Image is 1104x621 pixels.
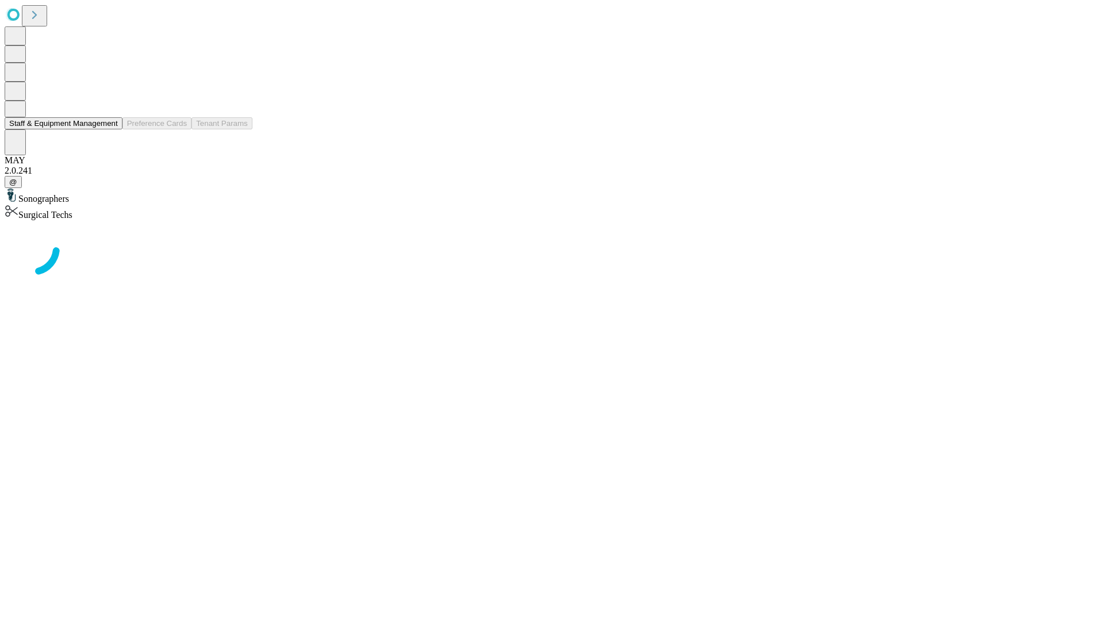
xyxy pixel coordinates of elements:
[191,117,252,129] button: Tenant Params
[5,155,1099,166] div: MAY
[9,178,17,186] span: @
[5,188,1099,204] div: Sonographers
[5,204,1099,220] div: Surgical Techs
[5,117,122,129] button: Staff & Equipment Management
[5,166,1099,176] div: 2.0.241
[122,117,191,129] button: Preference Cards
[5,176,22,188] button: @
